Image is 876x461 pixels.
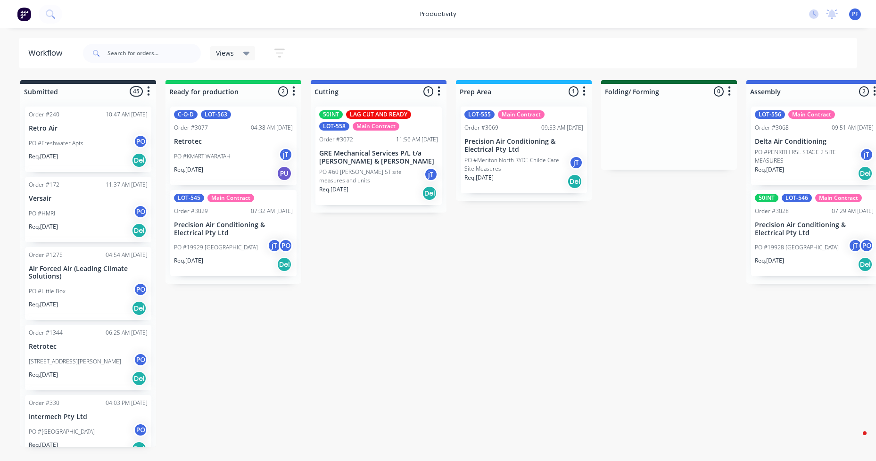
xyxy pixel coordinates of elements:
[29,195,148,203] p: Versair
[133,205,148,219] div: PO
[174,221,293,237] p: Precision Air Conditioning & Electrical Pty Ltd
[170,107,297,185] div: C-O-DLOT-563Order #307704:38 AM [DATE]RetrotecPO #KMART WARATAHjTReq.[DATE]PU
[106,181,148,189] div: 11:37 AM [DATE]
[29,209,55,218] p: PO #HMRI
[207,194,254,202] div: Main Contract
[29,181,59,189] div: Order #172
[29,124,148,132] p: Retro Air
[28,48,67,59] div: Workflow
[353,122,399,131] div: Main Contract
[755,123,789,132] div: Order #3068
[782,194,812,202] div: LOT-546
[755,138,874,146] p: Delta Air Conditioning
[852,10,858,18] span: PF
[755,194,778,202] div: 50INT
[174,110,198,119] div: C-O-D
[755,148,859,165] p: PO #PENRITH RSL STAGE 2 SITE MEASURES
[29,399,59,407] div: Order #330
[277,257,292,272] div: Del
[832,207,874,215] div: 07:29 AM [DATE]
[29,222,58,231] p: Req. [DATE]
[17,7,31,21] img: Factory
[859,239,874,253] div: PO
[755,165,784,174] p: Req. [DATE]
[251,123,293,132] div: 04:38 AM [DATE]
[251,207,293,215] div: 07:32 AM [DATE]
[174,123,208,132] div: Order #3077
[174,152,231,161] p: PO #KMART WARATAH
[132,223,147,238] div: Del
[133,282,148,296] div: PO
[848,239,862,253] div: jT
[396,135,438,144] div: 11:56 AM [DATE]
[170,190,297,277] div: LOT-545Main ContractOrder #302907:32 AM [DATE]Precision Air Conditioning & Electrical Pty LtdPO #...
[461,107,587,193] div: LOT-555Main ContractOrder #306909:53 AM [DATE]Precision Air Conditioning & Electrical Pty LtdPO #...
[319,122,349,131] div: LOT-558
[464,156,569,173] p: PO #Meriton North RYDE Childe Care Site Measures
[133,353,148,367] div: PO
[29,441,58,449] p: Req. [DATE]
[174,138,293,146] p: Retrotec
[25,177,151,242] div: Order #17211:37 AM [DATE]VersairPO #HMRIPOReq.[DATE]Del
[858,166,873,181] div: Del
[29,251,63,259] div: Order #1275
[858,257,873,272] div: Del
[415,7,461,21] div: productivity
[174,194,204,202] div: LOT-545
[106,399,148,407] div: 04:03 PM [DATE]
[315,107,442,205] div: 50INTLAG CUT AND READYLOT-558Main ContractOrder #307211:56 AM [DATE]GRE Mechanical Services P/L t...
[106,110,148,119] div: 10:47 AM [DATE]
[29,152,58,161] p: Req. [DATE]
[319,185,348,194] p: Req. [DATE]
[174,256,203,265] p: Req. [DATE]
[464,110,495,119] div: LOT-555
[29,370,58,379] p: Req. [DATE]
[174,207,208,215] div: Order #3029
[422,186,437,201] div: Del
[424,167,438,181] div: jT
[107,44,201,63] input: Search for orders...
[25,247,151,321] div: Order #127504:54 AM [DATE]Air Forced Air (Leading Climate Solutions)PO #Little BoxPOReq.[DATE]Del
[132,153,147,168] div: Del
[29,428,95,436] p: PO #[GEOGRAPHIC_DATA]
[815,194,862,202] div: Main Contract
[541,123,583,132] div: 09:53 AM [DATE]
[216,48,234,58] span: Views
[464,138,583,154] p: Precision Air Conditioning & Electrical Pty Ltd
[277,166,292,181] div: PU
[755,256,784,265] p: Req. [DATE]
[844,429,867,452] iframe: Intercom live chat
[832,123,874,132] div: 09:51 AM [DATE]
[464,173,494,182] p: Req. [DATE]
[755,221,874,237] p: Precision Air Conditioning & Electrical Pty Ltd
[788,110,835,119] div: Main Contract
[29,287,66,296] p: PO #Little Box
[201,110,231,119] div: LOT-563
[464,123,498,132] div: Order #3069
[346,110,411,119] div: LAG CUT AND READY
[25,107,151,172] div: Order #24010:47 AM [DATE]Retro AirPO #Freshwater AptsPOReq.[DATE]Del
[133,134,148,148] div: PO
[132,371,147,386] div: Del
[29,343,148,351] p: Retrotec
[319,168,424,185] p: PO #60 [PERSON_NAME] ST site measures and units
[174,165,203,174] p: Req. [DATE]
[25,395,151,461] div: Order #33004:03 PM [DATE]Intermech Pty LtdPO #[GEOGRAPHIC_DATA]POReq.[DATE]Del
[319,135,353,144] div: Order #3072
[267,239,281,253] div: jT
[29,300,58,309] p: Req. [DATE]
[29,139,83,148] p: PO #Freshwater Apts
[133,423,148,437] div: PO
[29,329,63,337] div: Order #1344
[569,156,583,170] div: jT
[859,148,874,162] div: jT
[755,243,839,252] p: PO #19928 [GEOGRAPHIC_DATA]
[25,325,151,390] div: Order #134406:25 AM [DATE]Retrotec[STREET_ADDRESS][PERSON_NAME]POReq.[DATE]Del
[29,357,121,366] p: [STREET_ADDRESS][PERSON_NAME]
[755,110,785,119] div: LOT-556
[755,207,789,215] div: Order #3028
[279,148,293,162] div: jT
[29,110,59,119] div: Order #240
[279,239,293,253] div: PO
[498,110,545,119] div: Main Contract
